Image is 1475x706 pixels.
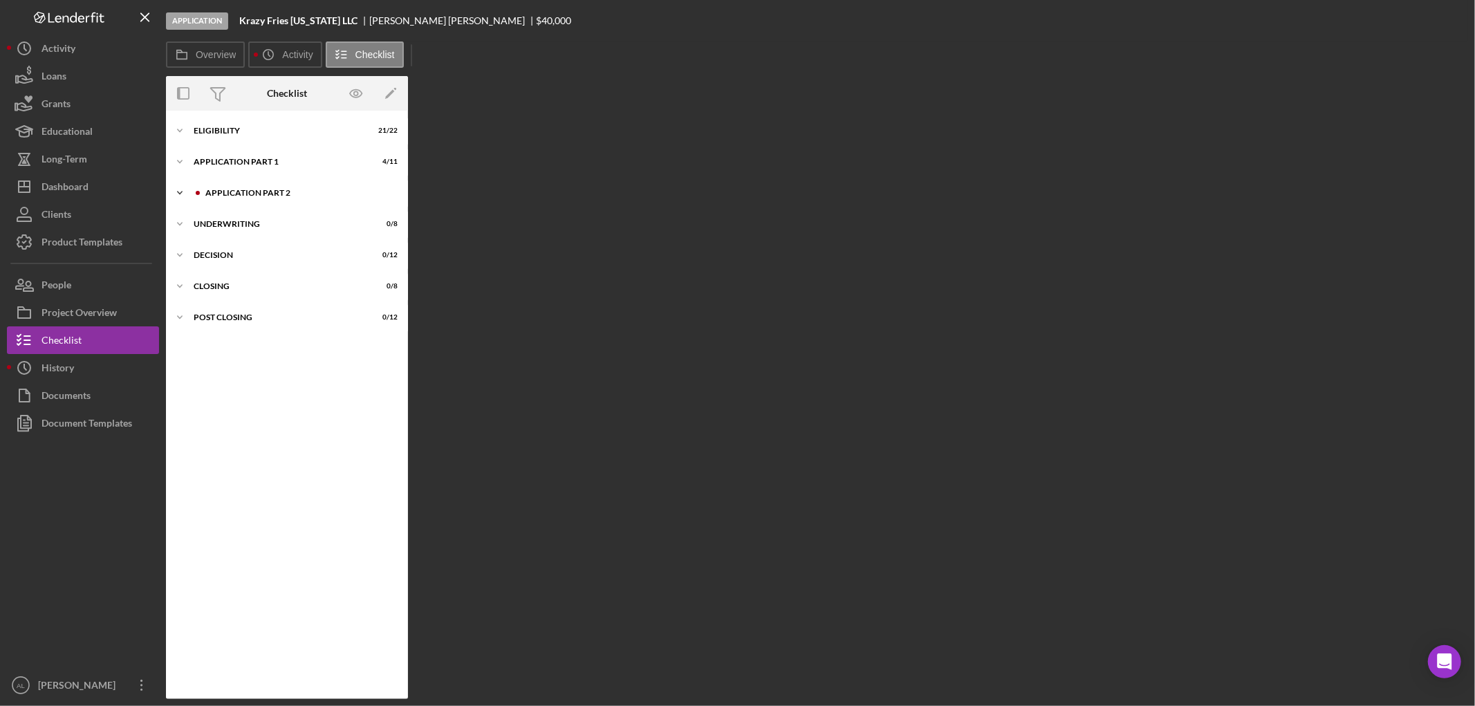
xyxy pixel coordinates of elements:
[194,251,363,259] div: Decision
[1428,645,1461,678] div: Open Intercom Messenger
[373,158,398,166] div: 4 / 11
[282,49,313,60] label: Activity
[7,326,159,354] button: Checklist
[41,90,71,121] div: Grants
[373,282,398,290] div: 0 / 8
[166,41,245,68] button: Overview
[537,15,572,26] span: $40,000
[41,326,82,357] div: Checklist
[239,15,358,26] b: Krazy Fries [US_STATE] LLC
[41,201,71,232] div: Clients
[41,409,132,440] div: Document Templates
[41,145,87,176] div: Long-Term
[194,158,363,166] div: Application Part 1
[41,173,89,204] div: Dashboard
[7,382,159,409] button: Documents
[41,35,75,66] div: Activity
[7,173,159,201] button: Dashboard
[41,62,66,93] div: Loans
[41,271,71,302] div: People
[373,251,398,259] div: 0 / 12
[41,299,117,330] div: Project Overview
[7,271,159,299] button: People
[41,382,91,413] div: Documents
[41,354,74,385] div: History
[7,145,159,173] button: Long-Term
[7,671,159,699] button: AL[PERSON_NAME]
[35,671,124,703] div: [PERSON_NAME]
[7,35,159,62] button: Activity
[17,682,25,689] text: AL
[369,15,537,26] div: [PERSON_NAME] [PERSON_NAME]
[7,299,159,326] button: Project Overview
[41,228,122,259] div: Product Templates
[373,127,398,135] div: 21 / 22
[373,220,398,228] div: 0 / 8
[194,127,363,135] div: Eligibility
[267,88,307,99] div: Checklist
[194,282,363,290] div: Closing
[355,49,395,60] label: Checklist
[194,313,363,322] div: Post Closing
[205,189,391,197] div: Application Part 2
[196,49,236,60] label: Overview
[326,41,404,68] button: Checklist
[7,62,159,90] button: Loans
[7,201,159,228] button: Clients
[194,220,363,228] div: Underwriting
[7,228,159,256] button: Product Templates
[166,12,228,30] div: Application
[248,41,322,68] button: Activity
[7,118,159,145] button: Educational
[7,90,159,118] button: Grants
[41,118,93,149] div: Educational
[373,313,398,322] div: 0 / 12
[7,409,159,437] button: Document Templates
[7,354,159,382] button: History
